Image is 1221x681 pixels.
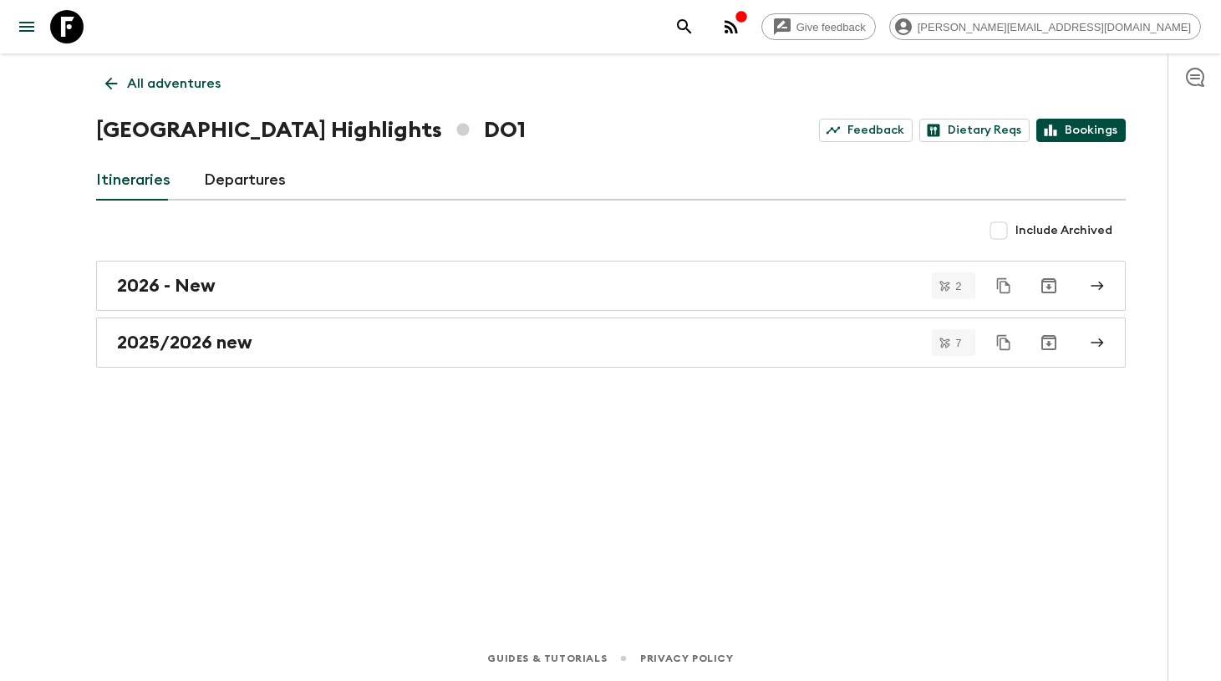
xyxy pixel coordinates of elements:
[96,114,526,147] h1: [GEOGRAPHIC_DATA] Highlights DO1
[117,275,216,297] h2: 2026 - New
[908,21,1200,33] span: [PERSON_NAME][EMAIL_ADDRESS][DOMAIN_NAME]
[127,74,221,94] p: All adventures
[1032,269,1066,302] button: Archive
[117,332,252,353] h2: 2025/2026 new
[96,318,1126,368] a: 2025/2026 new
[96,261,1126,311] a: 2026 - New
[1036,119,1126,142] a: Bookings
[96,67,230,100] a: All adventures
[819,119,913,142] a: Feedback
[989,328,1019,358] button: Duplicate
[96,160,170,201] a: Itineraries
[945,338,971,348] span: 7
[640,649,733,668] a: Privacy Policy
[10,10,43,43] button: menu
[487,649,607,668] a: Guides & Tutorials
[204,160,286,201] a: Departures
[889,13,1201,40] div: [PERSON_NAME][EMAIL_ADDRESS][DOMAIN_NAME]
[1015,222,1112,239] span: Include Archived
[989,271,1019,301] button: Duplicate
[945,281,971,292] span: 2
[1032,326,1066,359] button: Archive
[787,21,875,33] span: Give feedback
[761,13,876,40] a: Give feedback
[919,119,1030,142] a: Dietary Reqs
[668,10,701,43] button: search adventures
